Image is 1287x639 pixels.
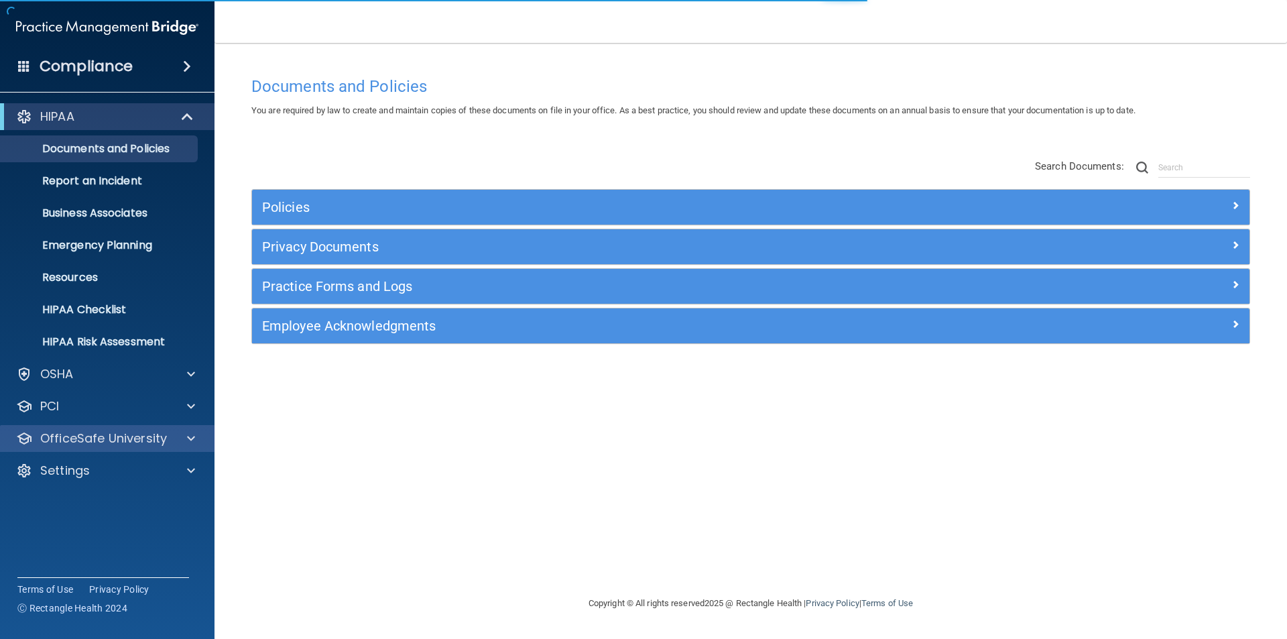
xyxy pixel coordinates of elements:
a: OSHA [16,366,195,382]
a: Terms of Use [861,598,913,608]
a: Privacy Documents [262,236,1239,257]
h4: Compliance [40,57,133,76]
p: OfficeSafe University [40,430,167,447]
a: Employee Acknowledgments [262,315,1239,337]
a: PCI [16,398,195,414]
img: PMB logo [16,14,198,41]
a: Terms of Use [17,583,73,596]
p: Settings [40,463,90,479]
p: HIPAA [40,109,74,125]
h5: Policies [262,200,990,215]
span: Ⓒ Rectangle Health 2024 [17,601,127,615]
h5: Privacy Documents [262,239,990,254]
a: HIPAA [16,109,194,125]
p: Business Associates [9,207,192,220]
p: HIPAA Checklist [9,303,192,316]
p: OSHA [40,366,74,382]
a: OfficeSafe University [16,430,195,447]
h4: Documents and Policies [251,78,1250,95]
p: Resources [9,271,192,284]
a: Privacy Policy [806,598,859,608]
a: Settings [16,463,195,479]
a: Privacy Policy [89,583,149,596]
a: Practice Forms and Logs [262,276,1239,297]
input: Search [1158,158,1250,178]
p: Documents and Policies [9,142,192,156]
p: PCI [40,398,59,414]
p: Emergency Planning [9,239,192,252]
img: ic-search.3b580494.png [1136,162,1148,174]
span: You are required by law to create and maintain copies of these documents on file in your office. ... [251,105,1136,115]
p: Report an Incident [9,174,192,188]
span: Search Documents: [1035,160,1124,172]
h5: Employee Acknowledgments [262,318,990,333]
a: Policies [262,196,1239,218]
p: HIPAA Risk Assessment [9,335,192,349]
div: Copyright © All rights reserved 2025 @ Rectangle Health | | [506,582,995,625]
h5: Practice Forms and Logs [262,279,990,294]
